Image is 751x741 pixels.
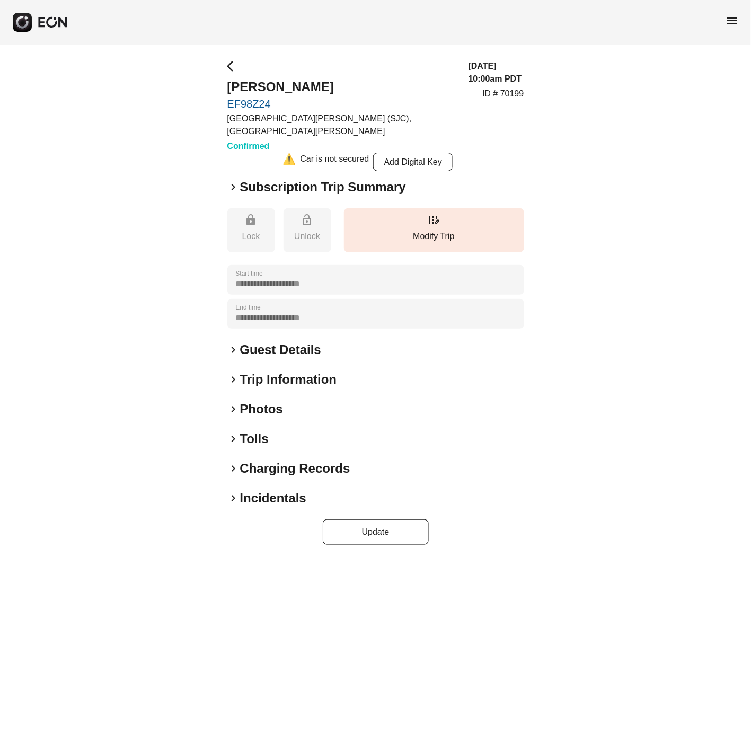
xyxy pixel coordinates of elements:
[240,371,337,388] h2: Trip Information
[240,341,321,358] h2: Guest Details
[240,401,283,418] h2: Photos
[227,112,456,138] p: [GEOGRAPHIC_DATA][PERSON_NAME] (SJC), [GEOGRAPHIC_DATA][PERSON_NAME]
[283,153,296,171] div: ⚠️
[344,208,524,252] button: Modify Trip
[227,140,456,153] h3: Confirmed
[227,60,240,73] span: arrow_back_ios
[227,433,240,445] span: keyboard_arrow_right
[482,87,524,100] p: ID # 70199
[373,153,453,171] button: Add Digital Key
[227,78,456,95] h2: [PERSON_NAME]
[428,214,440,226] span: edit_road
[301,153,369,171] div: Car is not secured
[227,492,240,505] span: keyboard_arrow_right
[240,460,350,477] h2: Charging Records
[227,462,240,475] span: keyboard_arrow_right
[227,98,456,110] a: EF98Z24
[469,60,524,85] h3: [DATE] 10:00am PDT
[349,230,519,243] p: Modify Trip
[726,14,738,27] span: menu
[240,430,269,447] h2: Tolls
[227,343,240,356] span: keyboard_arrow_right
[240,490,306,507] h2: Incidentals
[227,403,240,416] span: keyboard_arrow_right
[227,181,240,193] span: keyboard_arrow_right
[227,373,240,386] span: keyboard_arrow_right
[240,179,406,196] h2: Subscription Trip Summary
[323,519,429,545] button: Update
